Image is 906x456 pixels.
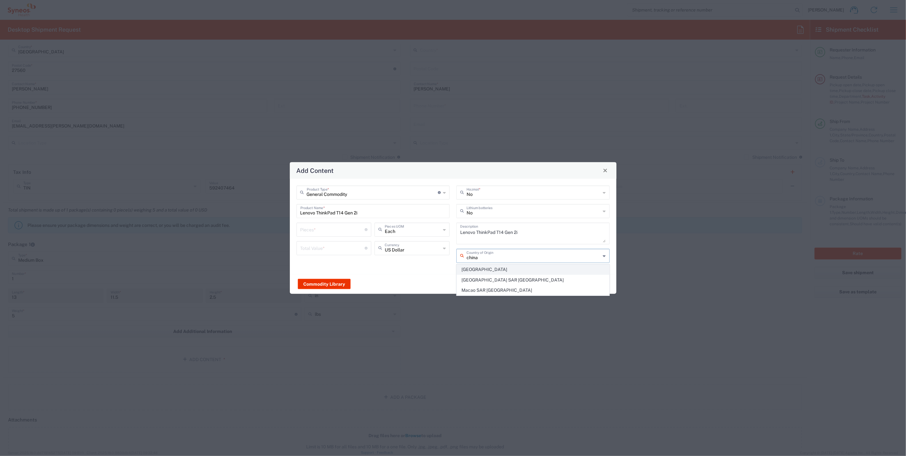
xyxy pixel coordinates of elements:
[457,285,609,295] span: Macao SAR [GEOGRAPHIC_DATA]
[457,265,609,274] span: [GEOGRAPHIC_DATA]
[296,166,334,175] h4: Add Content
[601,166,610,175] button: Close
[457,275,609,285] span: [GEOGRAPHIC_DATA] SAR [GEOGRAPHIC_DATA]
[298,279,351,289] button: Commodity Library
